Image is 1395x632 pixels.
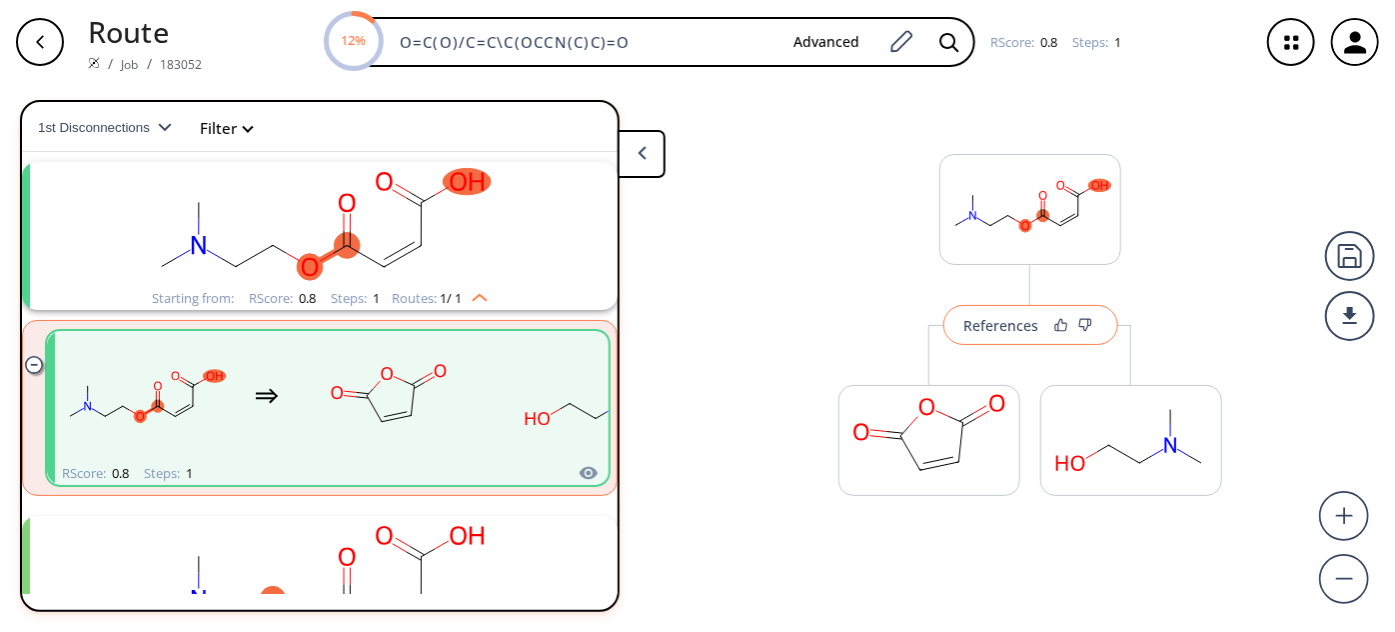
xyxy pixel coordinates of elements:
div: RScore : [990,36,1057,49]
p: Route [88,10,203,53]
a: Job [121,56,138,73]
svg: O=C1C=CC(=O)O1 [839,386,1019,488]
span: 0.8 [296,289,316,307]
svg: CN(C)CCO [1041,386,1221,488]
svg: CN(C)CCOC(=O)/C=C\C(=O)O [940,155,1120,257]
text: 12% [341,31,366,49]
div: RScore : [62,467,129,480]
span: 1 / 1 [440,292,462,305]
span: 1 [183,464,193,482]
button: 1st Disconnections [38,104,188,152]
div: RScore : [249,292,316,305]
svg: O=C1C=CC(=O)O1 [299,334,479,459]
svg: CN(C)CCO [499,334,679,459]
span: 1st Disconnections [38,120,158,135]
li: / [108,53,113,74]
input: Enter SMILES [388,32,777,52]
svg: CN(C)CCOC(=O)/C=C\C(=O)O [60,162,580,287]
button: Filter [188,121,252,136]
div: References [964,319,1039,332]
div: Starting from: [152,292,234,305]
div: Steps : [331,292,380,305]
button: References [943,305,1118,345]
button: Advanced [777,24,875,61]
span: 1 [370,289,380,307]
img: Up [462,286,488,302]
svg: CN(C)CCOC(=O)/C=C\C(=O)O [55,334,235,459]
a: 183052 [160,56,203,73]
li: / [147,53,152,74]
div: Steps : [144,467,193,480]
div: Routes: [392,292,488,305]
span: 1 [1111,33,1121,51]
span: 0.8 [1037,33,1057,51]
img: Spaya logo [88,57,100,69]
div: Steps : [1072,36,1121,49]
span: 0.8 [109,464,129,482]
